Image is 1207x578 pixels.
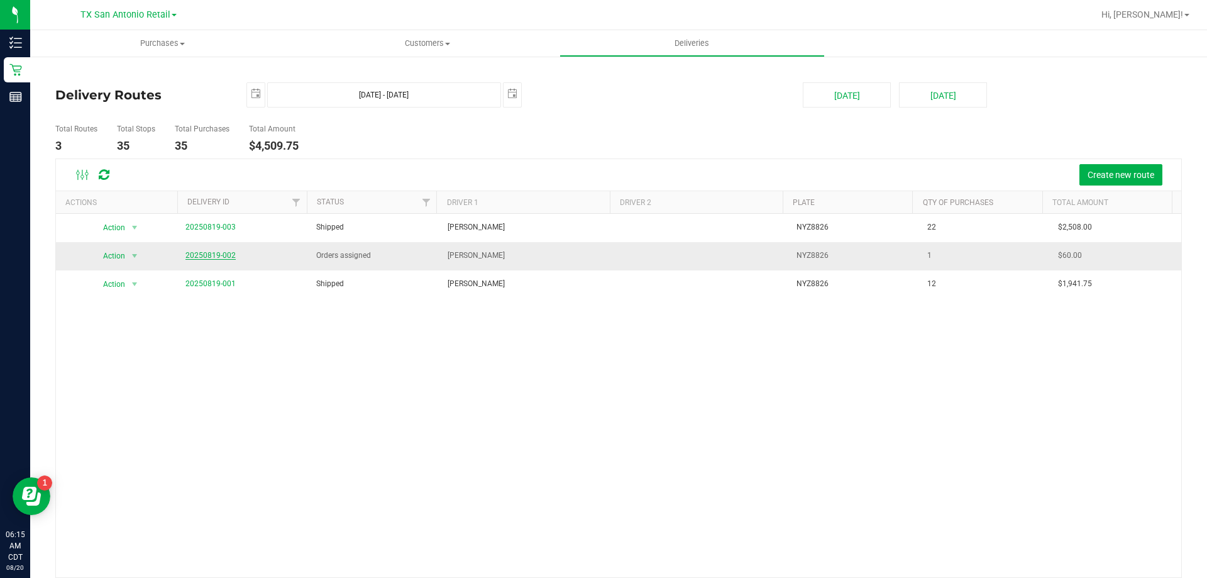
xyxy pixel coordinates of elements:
h4: $4,509.75 [249,140,299,152]
span: Orders assigned [316,250,371,262]
a: 20250819-001 [185,279,236,288]
span: 22 [927,221,936,233]
span: select [126,247,142,265]
th: Driver 2 [610,191,783,213]
a: 20250819-003 [185,223,236,231]
span: [PERSON_NAME] [448,250,505,262]
a: Plate [793,198,815,207]
span: select [504,83,521,105]
span: [PERSON_NAME] [448,278,505,290]
span: Purchases [30,38,295,49]
a: Purchases [30,30,295,57]
span: Shipped [316,278,344,290]
span: $60.00 [1058,250,1082,262]
h4: 3 [55,140,97,152]
a: Deliveries [559,30,824,57]
span: TX San Antonio Retail [80,9,170,20]
span: NYZ8826 [796,278,829,290]
span: Action [92,275,126,293]
span: Action [92,219,126,236]
inline-svg: Inventory [9,36,22,49]
span: Create new route [1088,170,1154,180]
a: 20250819-002 [185,251,236,260]
span: Shipped [316,221,344,233]
p: 08/20 [6,563,25,572]
a: Status [317,197,344,206]
button: [DATE] [899,82,987,108]
span: $2,508.00 [1058,221,1092,233]
th: Total Amount [1042,191,1172,213]
span: Deliveries [658,38,726,49]
a: Delivery ID [187,197,229,206]
span: NYZ8826 [796,250,829,262]
h5: Total Amount [249,125,299,133]
span: 12 [927,278,936,290]
h4: Delivery Routes [55,82,228,108]
span: select [126,219,142,236]
button: Create new route [1079,164,1162,186]
inline-svg: Reports [9,91,22,103]
h4: 35 [175,140,229,152]
button: [DATE] [803,82,891,108]
span: Action [92,247,126,265]
iframe: Resource center unread badge [37,475,52,491]
div: Actions [65,198,172,207]
h5: Total Routes [55,125,97,133]
p: 06:15 AM CDT [6,529,25,563]
span: select [126,275,142,293]
span: NYZ8826 [796,221,829,233]
span: Hi, [PERSON_NAME]! [1101,9,1183,19]
span: [PERSON_NAME] [448,221,505,233]
inline-svg: Retail [9,64,22,76]
span: $1,941.75 [1058,278,1092,290]
a: Customers [295,30,559,57]
iframe: Resource center [13,477,50,515]
h4: 35 [117,140,155,152]
a: Filter [286,191,307,213]
span: select [247,83,265,105]
a: Qty of Purchases [923,198,993,207]
span: Customers [295,38,559,49]
a: Filter [416,191,436,213]
th: Driver 1 [436,191,609,213]
span: 1 [927,250,932,262]
h5: Total Purchases [175,125,229,133]
h5: Total Stops [117,125,155,133]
